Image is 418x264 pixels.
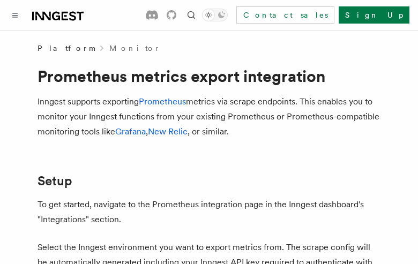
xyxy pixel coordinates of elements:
[339,6,409,24] a: Sign Up
[109,43,160,54] a: Monitor
[148,126,188,137] a: New Relic
[38,174,72,188] a: Setup
[185,9,198,21] button: Find something...
[38,43,94,54] span: Platform
[139,96,186,107] a: Prometheus
[115,126,146,137] a: Grafana
[202,9,228,21] button: Toggle dark mode
[38,66,380,86] h1: Prometheus metrics export integration
[38,94,380,139] p: Inngest supports exporting metrics via scrape endpoints. This enables you to monitor your Inngest...
[9,9,21,21] button: Toggle navigation
[236,6,334,24] a: Contact sales
[38,197,380,227] p: To get started, navigate to the Prometheus integration page in the Inngest dashboard's "Integrati...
